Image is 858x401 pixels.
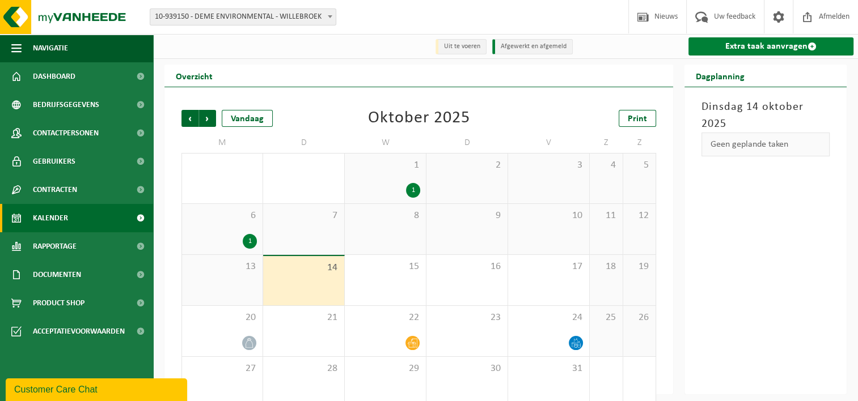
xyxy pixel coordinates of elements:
span: 11 [595,210,617,222]
span: 10-939150 - DEME ENVIRONMENTAL - WILLEBROEK [150,9,336,25]
span: Volgende [199,110,216,127]
span: 30 [432,362,502,375]
td: Z [623,133,657,153]
span: Bedrijfsgegevens [33,91,99,119]
span: 17 [514,261,584,273]
span: 25 [595,312,617,324]
h3: Dinsdag 14 oktober 2025 [701,99,830,133]
span: 10 [514,210,584,222]
span: 23 [432,312,502,324]
span: Gebruikers [33,147,75,176]
span: 22 [350,312,420,324]
span: 8 [350,210,420,222]
span: Kalender [33,204,68,232]
span: 6 [188,210,257,222]
span: 24 [514,312,584,324]
span: 3 [514,159,584,172]
span: 16 [432,261,502,273]
span: 9 [432,210,502,222]
div: 1 [406,183,420,198]
span: 20 [188,312,257,324]
div: Geen geplande taken [701,133,830,156]
span: 2 [432,159,502,172]
td: V [508,133,590,153]
span: Navigatie [33,34,68,62]
span: Product Shop [33,289,84,317]
span: Print [628,114,647,123]
span: 19 [629,261,650,273]
span: 5 [629,159,650,172]
td: M [181,133,263,153]
span: 10-939150 - DEME ENVIRONMENTAL - WILLEBROEK [150,8,336,25]
div: Oktober 2025 [368,110,470,127]
span: 18 [595,261,617,273]
a: Extra taak aanvragen [688,37,853,56]
span: 4 [595,159,617,172]
h2: Dagplanning [684,65,756,87]
iframe: chat widget [6,376,189,401]
span: Vorige [181,110,198,127]
h2: Overzicht [164,65,224,87]
li: Uit te voeren [436,39,487,54]
span: 15 [350,261,420,273]
li: Afgewerkt en afgemeld [492,39,573,54]
td: D [263,133,345,153]
span: Rapportage [33,232,77,261]
span: 27 [188,362,257,375]
span: 21 [269,312,339,324]
span: Documenten [33,261,81,289]
span: 29 [350,362,420,375]
span: Contactpersonen [33,119,99,147]
div: 1 [243,234,257,249]
span: 26 [629,312,650,324]
span: Contracten [33,176,77,204]
span: 13 [188,261,257,273]
span: 31 [514,362,584,375]
span: 14 [269,262,339,274]
div: Vandaag [222,110,273,127]
span: 1 [350,159,420,172]
a: Print [619,110,656,127]
td: Z [590,133,623,153]
span: Acceptatievoorwaarden [33,317,125,345]
span: 7 [269,210,339,222]
span: 12 [629,210,650,222]
span: 28 [269,362,339,375]
span: Dashboard [33,62,75,91]
td: D [426,133,508,153]
td: W [345,133,426,153]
